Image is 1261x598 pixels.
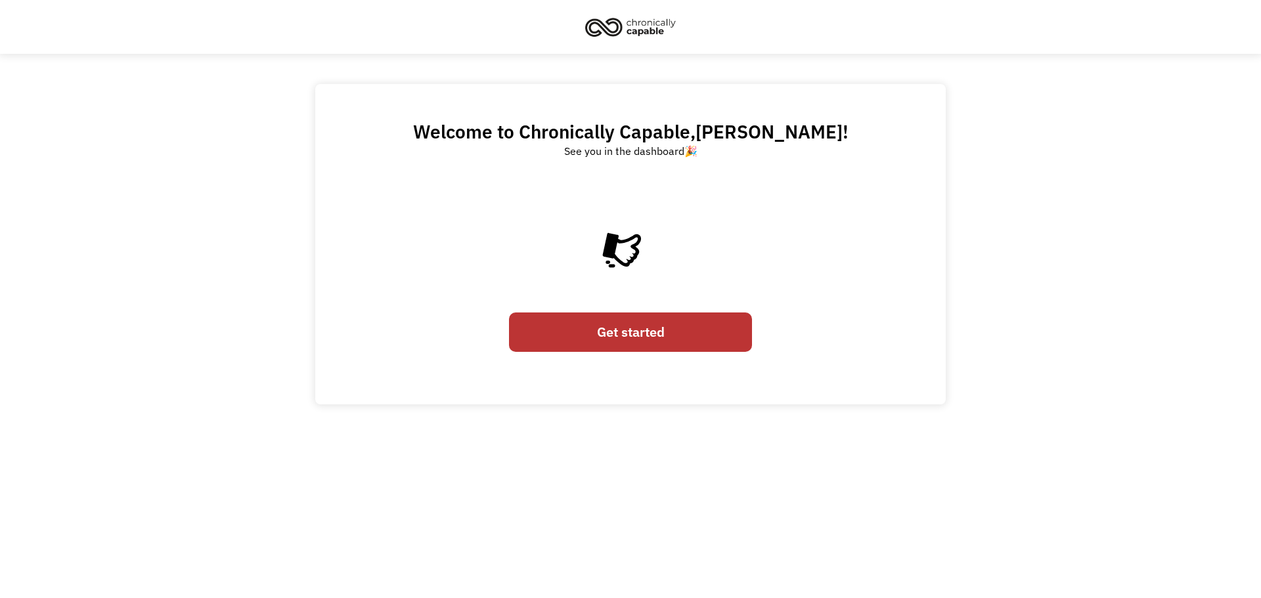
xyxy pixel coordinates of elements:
[413,120,849,143] h2: Welcome to Chronically Capable, !
[684,144,697,158] a: 🎉
[564,143,697,159] div: See you in the dashboard
[509,306,752,358] form: Email Form
[581,12,680,41] img: Chronically Capable logo
[696,119,843,144] span: [PERSON_NAME]
[509,312,752,352] a: Get started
